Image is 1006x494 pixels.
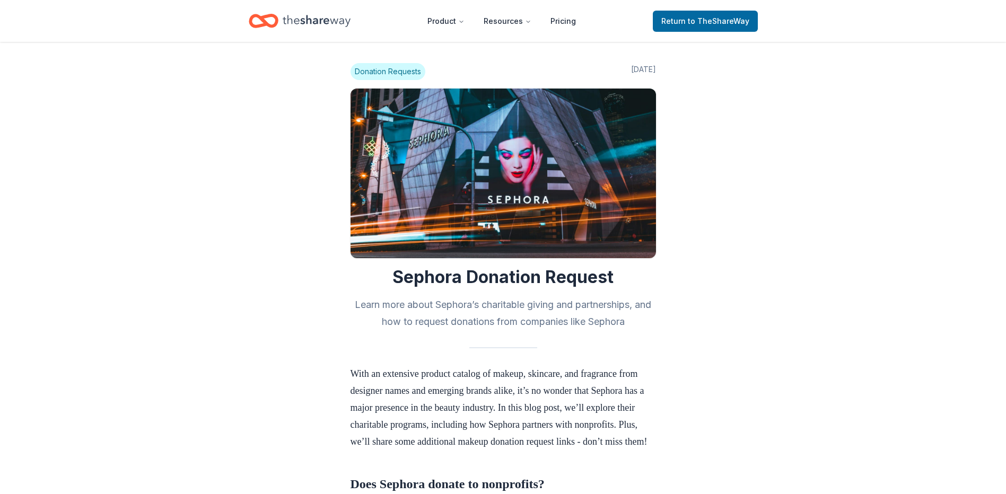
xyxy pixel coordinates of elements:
a: Pricing [542,11,584,32]
span: Donation Requests [351,63,425,80]
h2: Does Sephora donate to nonprofits? [351,475,656,492]
nav: Main [419,8,584,33]
p: With an extensive product catalog of makeup, skincare, and fragrance from designer names and emer... [351,365,656,450]
button: Product [419,11,473,32]
img: Image for Sephora Donation Request [351,89,656,258]
span: Return [661,15,749,28]
button: Resources [475,11,540,32]
span: [DATE] [631,63,656,80]
h1: Sephora Donation Request [351,267,656,288]
a: Returnto TheShareWay [653,11,758,32]
a: Home [249,8,351,33]
span: to TheShareWay [688,16,749,25]
h2: Learn more about Sephora’s charitable giving and partnerships, and how to request donations from ... [351,296,656,330]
